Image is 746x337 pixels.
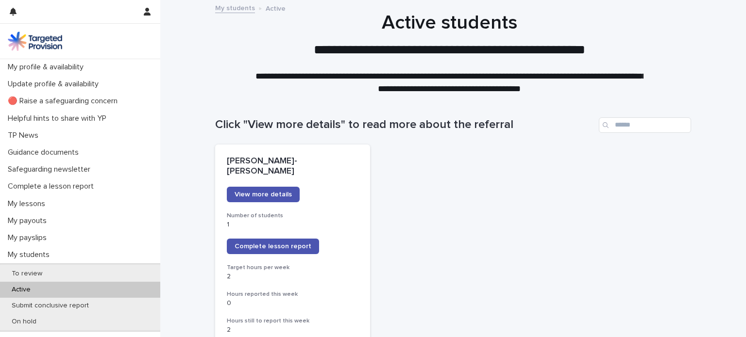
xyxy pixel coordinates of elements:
input: Search [599,117,691,133]
p: 2 [227,326,358,334]
span: View more details [235,191,292,198]
p: 0 [227,299,358,307]
img: M5nRWzHhSzIhMunXDL62 [8,32,62,51]
p: My lessons [4,199,53,209]
p: 🔴 Raise a safeguarding concern [4,96,125,106]
p: My payslips [4,233,54,242]
p: Update profile & availability [4,80,106,89]
h3: Hours reported this week [227,290,358,298]
h3: Hours still to report this week [227,317,358,325]
p: 1 [227,221,358,229]
p: My payouts [4,216,54,225]
a: Complete lesson report [227,239,319,254]
p: 2 [227,273,358,281]
p: Active [266,2,286,13]
p: Safeguarding newsletter [4,165,98,174]
p: My students [4,250,57,259]
p: TP News [4,131,46,140]
h1: Click "View more details" to read more about the referral [215,118,595,132]
p: Complete a lesson report [4,182,102,191]
p: My profile & availability [4,63,91,72]
p: Helpful hints to share with YP [4,114,114,123]
h3: Target hours per week [227,264,358,272]
p: On hold [4,318,44,326]
p: To review [4,270,50,278]
a: View more details [227,187,300,202]
p: Active [4,286,38,294]
h3: Number of students [227,212,358,220]
p: [PERSON_NAME]-[PERSON_NAME] [227,156,358,177]
span: Complete lesson report [235,243,311,250]
p: Guidance documents [4,148,86,157]
p: Submit conclusive report [4,302,97,310]
h1: Active students [211,11,687,34]
a: My students [215,2,255,13]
